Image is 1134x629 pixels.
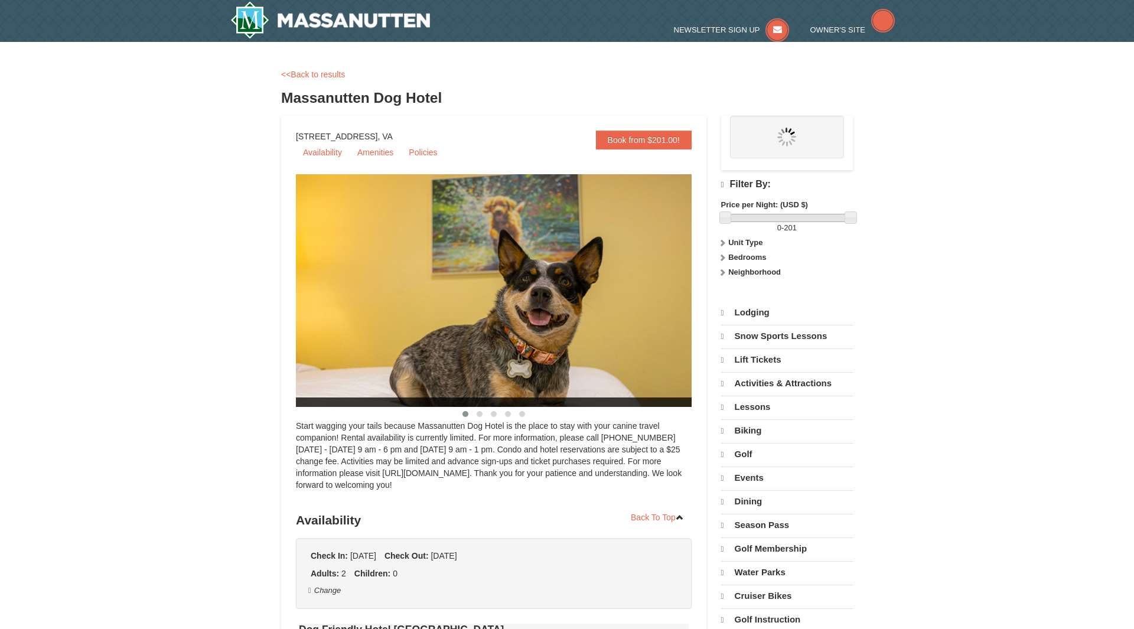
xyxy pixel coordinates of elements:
a: Lessons [721,396,853,418]
a: Availability [296,144,349,161]
a: Back To Top [623,509,692,526]
strong: Check In: [311,551,348,560]
span: 0 [777,223,781,232]
a: Book from $201.00! [596,131,692,149]
a: Activities & Attractions [721,372,853,395]
span: [DATE] [350,551,376,560]
a: Biking [721,419,853,442]
h3: Massanutten Dog Hotel [281,86,853,110]
img: wait.gif [777,128,796,146]
a: Water Parks [721,561,853,584]
strong: Bedrooms [728,253,766,262]
span: 201 [784,223,797,232]
a: <<Back to results [281,70,345,79]
a: Golf Membership [721,537,853,560]
label: - [721,222,853,234]
img: 27428181-5-81c892a3.jpg [296,174,721,407]
span: Newsletter Sign Up [674,25,760,34]
span: 0 [393,569,397,578]
a: Amenities [350,144,400,161]
a: Lodging [721,302,853,324]
span: Owner's Site [810,25,866,34]
a: Dining [721,490,853,513]
a: Events [721,467,853,489]
a: Cruiser Bikes [721,585,853,607]
span: [DATE] [431,551,457,560]
strong: Unit Type [728,238,762,247]
span: 2 [341,569,346,578]
h3: Availability [296,509,692,532]
a: Policies [402,144,444,161]
a: Lift Tickets [721,348,853,371]
a: Newsletter Sign Up [674,25,790,34]
strong: Children: [354,569,390,578]
strong: Neighborhood [728,268,781,276]
h4: Filter By: [721,179,853,190]
strong: Adults: [311,569,339,578]
div: Start wagging your tails because Massanutten Dog Hotel is the place to stay with your canine trav... [296,420,692,503]
button: Change [308,584,341,597]
a: Golf [721,443,853,465]
a: Season Pass [721,514,853,536]
img: Massanutten Resort Logo [230,1,430,39]
a: Owner's Site [810,25,895,34]
strong: Check Out: [384,551,429,560]
a: Massanutten Resort [230,1,430,39]
strong: Price per Night: (USD $) [721,200,808,209]
a: Snow Sports Lessons [721,325,853,347]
